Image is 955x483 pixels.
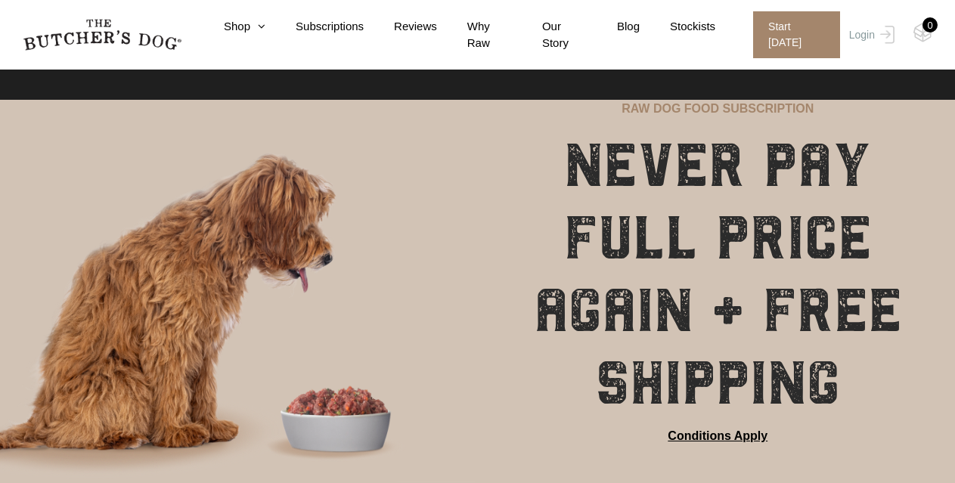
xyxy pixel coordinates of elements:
div: 0 [922,17,938,33]
a: Reviews [364,18,437,36]
a: Blog [587,18,640,36]
a: Our Story [512,18,587,52]
a: Stockists [640,18,715,36]
h1: NEVER PAY FULL PRICE AGAIN + FREE SHIPPING [519,129,918,420]
span: Start [DATE] [753,11,840,58]
img: TBD_Cart-Empty.png [913,23,932,42]
a: Subscriptions [265,18,364,36]
a: Login [845,11,895,58]
a: Why Raw [437,18,512,52]
a: Conditions Apply [668,427,767,445]
a: Start [DATE] [738,11,845,58]
p: RAW DOG FOOD SUBSCRIPTION [622,100,814,118]
a: Shop [194,18,265,36]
